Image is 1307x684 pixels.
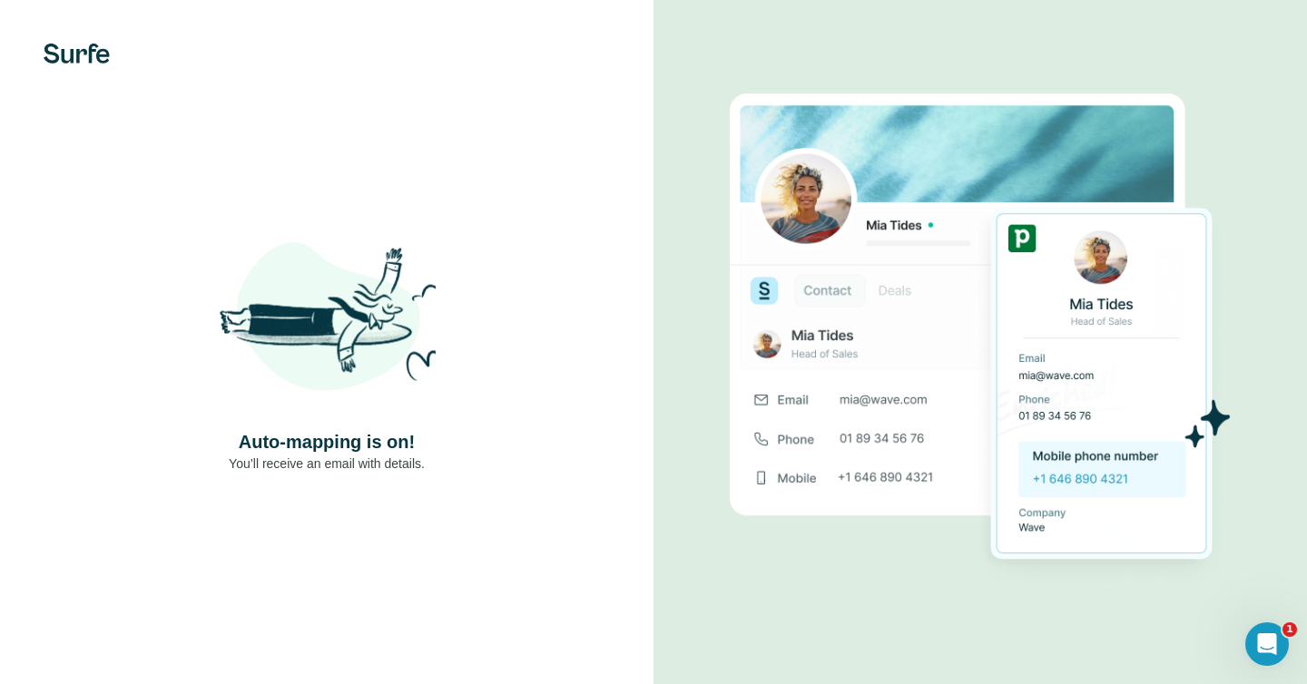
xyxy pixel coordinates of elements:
[239,429,415,454] h4: Auto-mapping is on!
[218,211,436,429] img: Shaka Illustration
[229,454,425,473] p: You’ll receive an email with details.
[44,44,110,64] img: Surfe's logo
[1245,622,1289,666] iframe: Intercom live chat
[1282,622,1297,637] span: 1
[730,93,1231,590] img: Download Success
